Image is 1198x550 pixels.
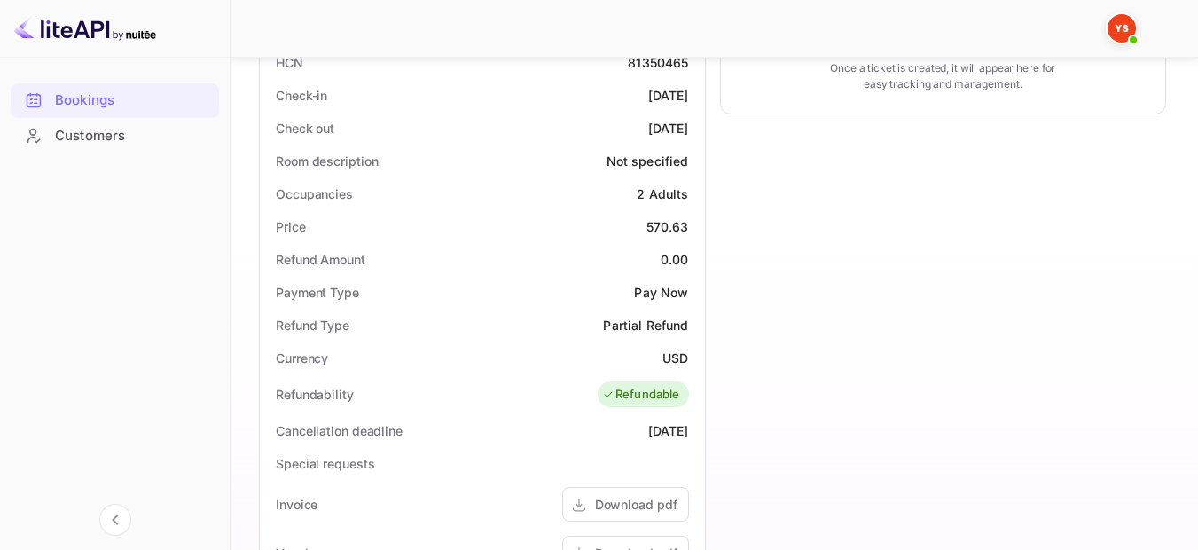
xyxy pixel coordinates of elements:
div: Refund Type [276,316,349,334]
div: Customers [11,119,219,153]
div: Cancellation deadline [276,421,403,440]
p: Once a ticket is created, it will appear here for easy tracking and management. [825,60,1061,92]
div: [DATE] [648,86,689,105]
div: 2 Adults [637,185,688,203]
a: Bookings [11,83,219,116]
div: Not specified [607,152,689,170]
div: [DATE] [648,421,689,440]
div: Occupancies [276,185,353,203]
div: Customers [55,126,210,146]
img: Yandex Support [1108,14,1136,43]
div: Download pdf [595,495,677,514]
div: Special requests [276,454,374,473]
img: LiteAPI logo [14,14,156,43]
div: Currency [276,349,328,367]
div: Pay Now [634,283,688,302]
div: Bookings [55,90,210,111]
a: Customers [11,119,219,152]
div: [DATE] [648,119,689,137]
div: 81350465 [628,53,688,72]
div: Refund Amount [276,250,365,269]
div: USD [662,349,688,367]
div: Invoice [276,495,317,514]
button: Collapse navigation [99,504,131,536]
div: Refundability [276,385,354,404]
div: Check out [276,119,334,137]
div: Check-in [276,86,327,105]
div: Price [276,217,306,236]
div: Bookings [11,83,219,118]
div: 570.63 [646,217,689,236]
div: Room description [276,152,378,170]
div: Payment Type [276,283,359,302]
div: Refundable [602,386,680,404]
div: 0.00 [661,250,689,269]
div: Partial Refund [603,316,688,334]
div: HCN [276,53,303,72]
